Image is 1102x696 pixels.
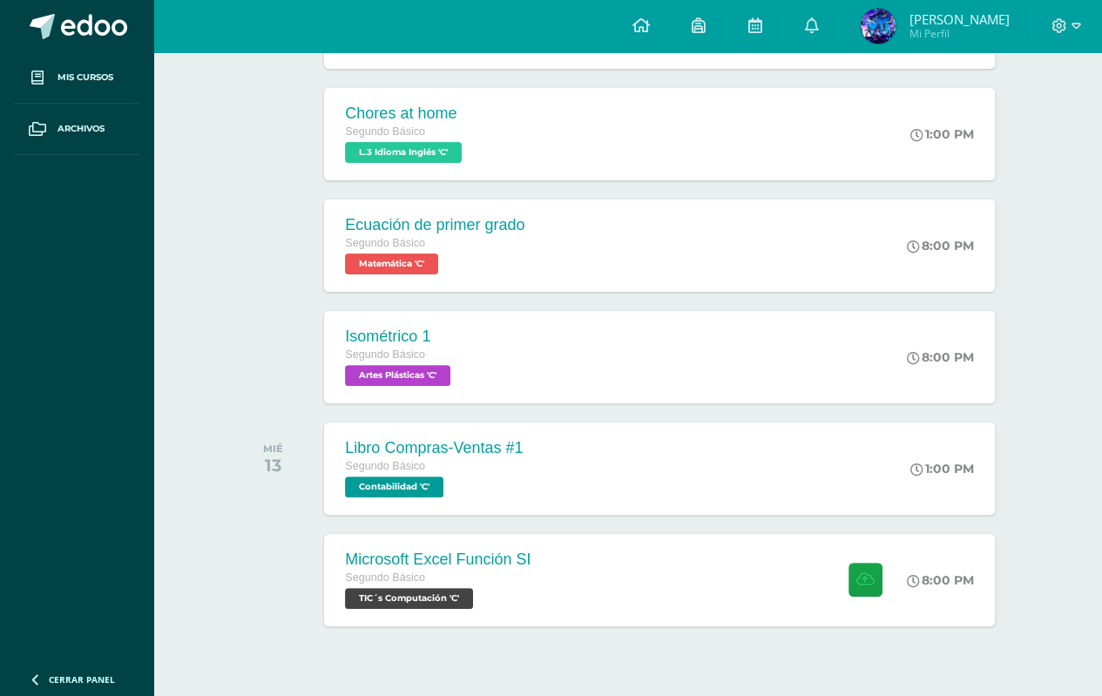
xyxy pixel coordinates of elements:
[861,9,896,44] img: 648efb2d30ac57ac0d568396767e17b0.png
[345,105,466,123] div: Chores at home
[345,476,443,497] span: Contabilidad 'C'
[345,551,531,569] div: Microsoft Excel Función SI
[57,122,105,136] span: Archivos
[345,439,523,457] div: Libro Compras-Ventas #1
[345,571,425,584] span: Segundo Básico
[345,237,425,249] span: Segundo Básico
[57,71,113,84] span: Mis cursos
[14,52,139,104] a: Mis cursos
[909,10,1009,28] span: [PERSON_NAME]
[345,125,425,138] span: Segundo Básico
[910,126,974,142] div: 1:00 PM
[345,253,438,274] span: Matemática 'C'
[345,348,425,361] span: Segundo Básico
[909,26,1009,41] span: Mi Perfil
[345,142,462,163] span: L.3 Idioma Inglés 'C'
[14,104,139,155] a: Archivos
[910,461,974,476] div: 1:00 PM
[907,572,974,588] div: 8:00 PM
[907,349,974,365] div: 8:00 PM
[263,455,283,476] div: 13
[49,673,115,686] span: Cerrar panel
[345,460,425,472] span: Segundo Básico
[345,365,450,386] span: Artes Plásticas 'C'
[345,588,473,609] span: TIC´s Computación 'C'
[907,238,974,253] div: 8:00 PM
[345,328,455,346] div: Isométrico 1
[263,443,283,455] div: MIÉ
[345,216,524,234] div: Ecuación de primer grado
